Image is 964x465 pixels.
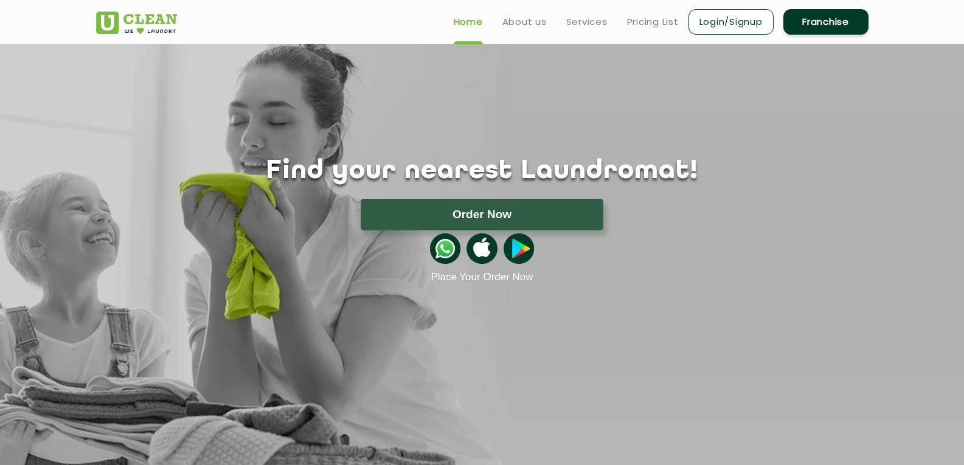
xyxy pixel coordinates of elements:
a: Services [566,15,608,29]
a: Place Your Order Now [431,271,533,283]
img: UClean Laundry and Dry Cleaning [96,12,177,34]
img: whatsappicon.png [430,233,460,264]
a: Home [454,15,483,29]
img: playstoreicon.png [504,233,534,264]
a: Franchise [783,9,869,35]
a: About us [502,15,547,29]
img: apple-icon.png [466,233,497,264]
h1: Find your nearest Laundromat! [87,156,878,187]
button: Order Now [361,199,603,230]
a: Pricing List [627,15,679,29]
a: Login/Signup [688,9,774,35]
